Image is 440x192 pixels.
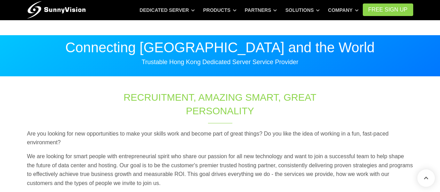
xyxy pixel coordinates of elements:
[27,152,413,187] p: We are looking for smart people with entrepreneurial spirit who share our passion for all new tec...
[104,91,336,118] h1: Recruitment, Amazing Smart, Great Personality
[285,4,320,16] a: Solutions
[328,4,359,16] a: Company
[27,129,413,147] p: Are you looking for new opportunities to make your skills work and become part of great things? D...
[27,40,413,54] p: Connecting [GEOGRAPHIC_DATA] and the World
[363,3,413,16] a: FREE Sign Up
[27,58,413,66] p: Trustable Hong Kong Dedicated Server Service Provider
[245,4,277,16] a: Partners
[203,4,237,16] a: Products
[139,4,195,16] a: Dedicated Server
